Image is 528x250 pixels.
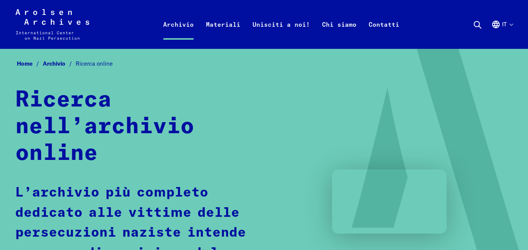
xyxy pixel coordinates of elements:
[15,58,513,69] nav: Breadcrumb
[15,89,194,165] strong: Ricerca nell’archivio online
[363,18,405,49] a: Contatti
[43,60,76,67] a: Archivio
[200,18,246,49] a: Materiali
[491,20,513,47] button: Italiano, selezione lingua
[157,9,405,40] nav: Primaria
[76,60,113,67] span: Ricerca online
[157,18,200,49] a: Archivio
[316,18,363,49] a: Chi siamo
[17,60,43,67] a: Home
[246,18,316,49] a: Unisciti a noi!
